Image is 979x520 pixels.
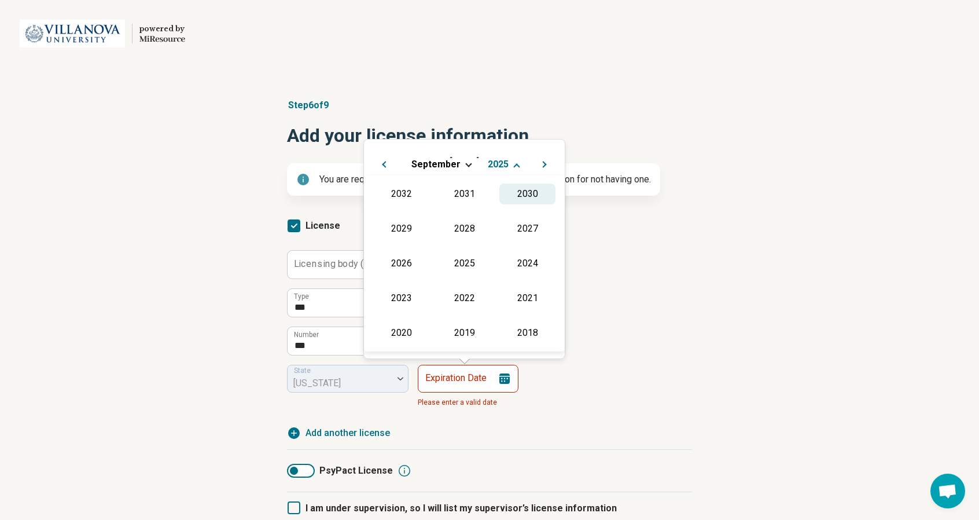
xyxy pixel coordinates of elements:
[287,426,390,440] button: Add another license
[930,474,965,508] a: Open chat
[436,288,492,309] div: 2022
[499,288,555,309] div: 2021
[19,20,185,47] a: Villanova Universitypowered by
[287,98,692,112] p: Step 6 of 9
[436,253,492,274] div: 2025
[499,184,555,204] div: 2030
[436,323,492,343] div: 2019
[306,220,340,231] span: License
[373,153,392,172] button: Previous Month
[373,218,429,239] div: 2029
[288,289,528,317] input: credential.licenses.0.name
[373,323,429,343] div: 2020
[319,173,651,186] p: You are required to add at least one license or provide a reason for not having one.
[294,293,309,300] label: Type
[373,288,429,309] div: 2023
[488,159,509,170] span: 2025
[294,331,319,338] label: Number
[436,184,492,204] div: 2031
[287,122,692,149] h1: Add your license information
[373,253,429,274] div: 2026
[319,464,393,478] span: PsyPact License
[373,153,555,170] h2: [DATE]
[306,503,617,514] span: I am under supervision, so I will list my supervisor’s license information
[306,426,390,440] span: Add another license
[436,218,492,239] div: 2028
[499,323,555,343] div: 2018
[499,253,555,274] div: 2024
[537,153,555,172] button: Next Month
[418,397,518,408] span: Please enter a valid date
[373,184,429,204] div: 2032
[20,20,125,47] img: Villanova University
[411,159,461,170] span: September
[294,259,401,269] label: Licensing body (optional)
[363,139,565,359] div: Choose Date
[499,218,555,239] div: 2027
[139,24,185,34] div: powered by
